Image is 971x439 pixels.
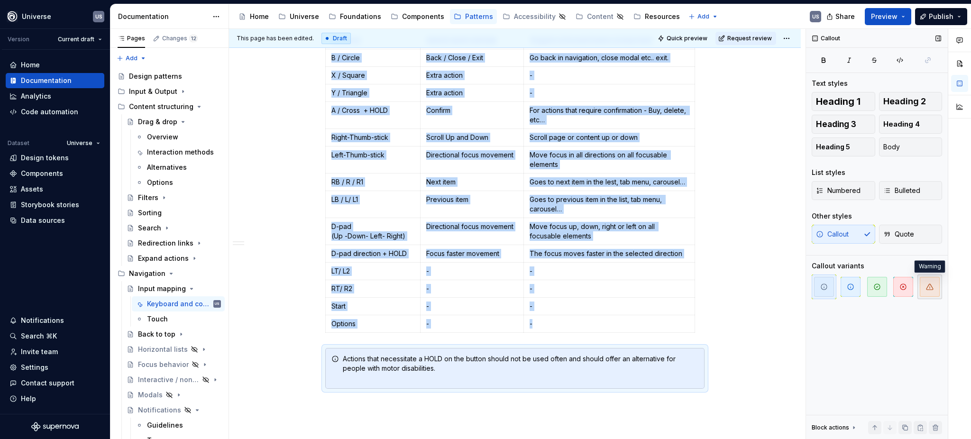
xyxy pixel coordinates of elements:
[138,360,189,369] div: Focus behavior
[123,402,225,418] a: Notifications
[162,35,198,42] div: Changes
[21,107,78,117] div: Code automation
[331,106,414,115] p: A / Cross + HOLD
[63,137,104,150] button: Universe
[321,33,351,44] div: Draft
[250,12,269,21] div: Home
[530,195,689,214] p: Goes to previous item in the list, tab menu, carousel…
[865,8,911,25] button: Preview
[812,92,875,111] button: Heading 1
[402,12,444,21] div: Components
[21,316,64,325] div: Notifications
[6,182,104,197] a: Assets
[667,35,707,42] span: Quick preview
[879,181,943,200] button: Bulleted
[6,391,104,406] button: Help
[426,177,518,187] p: Next item
[132,160,225,175] a: Alternatives
[331,284,414,293] p: RT/ R2
[123,114,225,129] a: Drag & drop
[123,357,225,372] a: Focus behavior
[812,181,875,200] button: Numbered
[2,6,108,27] button: UniverseUS
[129,269,165,278] div: Navigation
[426,71,518,80] p: Extra action
[21,153,69,163] div: Design tokens
[123,190,225,205] a: Filters
[123,372,225,387] a: Interactive / non-interactive
[138,238,193,248] div: Redirection links
[6,197,104,212] a: Storybook stories
[123,251,225,266] a: Expand actions
[235,9,273,24] a: Home
[7,11,18,22] img: 87d06435-c97f-426c-aa5d-5eb8acd3d8b3.png
[129,72,182,81] div: Design patterns
[6,344,104,359] a: Invite team
[123,205,225,220] a: Sorting
[6,166,104,181] a: Components
[426,106,518,115] p: Confirm
[138,208,162,218] div: Sorting
[426,150,518,160] p: Directional focus movement
[129,102,193,111] div: Content structuring
[6,73,104,88] a: Documentation
[499,9,570,24] a: Accessibility
[21,331,57,341] div: Search ⌘K
[697,13,709,20] span: Add
[147,132,178,142] div: Overview
[426,249,518,258] p: Focus faster movement
[21,394,36,403] div: Help
[132,145,225,160] a: Interaction methods
[147,147,214,157] div: Interaction methods
[138,223,161,233] div: Search
[812,79,848,88] div: Text styles
[915,8,967,25] button: Publish
[331,53,414,63] p: B / Circle
[138,193,158,202] div: Filters
[138,390,163,400] div: Modals
[147,299,211,309] div: Keyboard and controllers
[138,117,177,127] div: Drag & drop
[340,12,381,21] div: Foundations
[587,12,614,21] div: Content
[21,363,48,372] div: Settings
[331,88,414,98] p: Y / Triangle
[530,319,689,329] p: -
[123,236,225,251] a: Redirection links
[883,142,900,152] span: Body
[450,9,497,24] a: Patterns
[426,266,518,276] p: -
[235,7,684,26] div: Page tree
[123,220,225,236] a: Search
[426,133,518,142] p: Scroll Up and Down
[426,222,518,231] p: Directional focus movement
[275,9,323,24] a: Universe
[387,9,448,24] a: Components
[343,354,698,383] div: Actions that necessitate a HOLD on the button should not be used often and should offer an altern...
[129,87,177,96] div: Input & Output
[189,35,198,42] span: 12
[426,302,518,311] p: -
[138,405,181,415] div: Notifications
[822,8,861,25] button: Share
[132,311,225,327] a: Touch
[123,342,225,357] a: Horizontal lists
[118,12,208,21] div: Documentation
[138,375,199,384] div: Interactive / non-interactive
[883,119,920,129] span: Heading 4
[31,422,79,431] svg: Supernova Logo
[715,32,776,45] button: Request review
[426,53,518,63] p: Back / Close / Exit
[331,195,414,204] p: LB / L/ L1
[514,12,556,21] div: Accessibility
[325,9,385,24] a: Foundations
[727,35,772,42] span: Request review
[812,115,875,134] button: Heading 3
[530,266,689,276] p: -
[530,222,689,241] p: Move focus up, down, right or left on all focusable elements
[530,302,689,311] p: -
[6,213,104,228] a: Data sources
[816,97,861,106] span: Heading 1
[812,261,864,271] div: Callout variants
[883,186,920,195] span: Bulleted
